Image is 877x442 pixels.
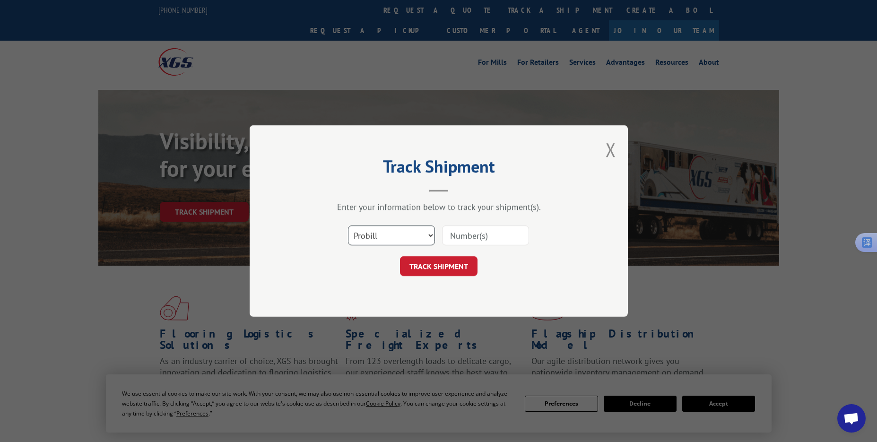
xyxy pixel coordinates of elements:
div: Open chat [837,404,866,433]
input: Number(s) [442,225,529,245]
div: Enter your information below to track your shipment(s). [297,201,581,212]
h2: Track Shipment [297,160,581,178]
button: TRACK SHIPMENT [400,256,478,276]
button: Close modal [606,137,616,162]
